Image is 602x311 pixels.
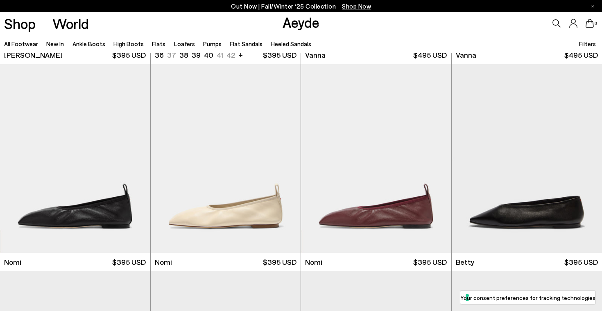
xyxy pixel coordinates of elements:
[174,40,195,47] a: Loafers
[72,40,105,47] a: Ankle Boots
[52,16,89,31] a: World
[263,50,296,60] span: $395 USD
[301,64,451,253] img: Nomi Ruched Flats
[564,257,598,267] span: $395 USD
[586,19,594,28] a: 0
[283,14,319,31] a: Aeyde
[456,257,474,267] span: Betty
[204,50,213,60] li: 40
[4,16,36,31] a: Shop
[46,40,64,47] a: New In
[4,40,38,47] a: All Footwear
[231,1,371,11] p: Out Now | Fall/Winter ‘25 Collection
[263,257,296,267] span: $395 USD
[230,40,263,47] a: Flat Sandals
[301,253,451,271] a: Nomi $395 USD
[4,50,63,60] span: [PERSON_NAME]
[112,257,146,267] span: $395 USD
[460,291,595,304] button: Your consent preferences for tracking technologies
[301,46,451,64] a: Vanna $495 USD
[113,40,144,47] a: High Boots
[155,50,164,60] li: 36
[413,50,447,60] span: $495 USD
[179,50,188,60] li: 38
[155,50,233,60] ul: variant
[152,40,165,47] a: Flats
[4,257,21,267] span: Nomi
[594,21,598,26] span: 0
[413,257,447,267] span: $395 USD
[460,293,595,302] label: Your consent preferences for tracking technologies
[192,50,201,60] li: 39
[564,50,598,60] span: $495 USD
[151,253,301,271] a: Nomi $395 USD
[203,40,222,47] a: Pumps
[238,49,243,60] li: +
[155,257,172,267] span: Nomi
[456,50,476,60] span: Vanna
[342,2,371,10] span: Navigate to /collections/new-in
[151,46,301,64] a: 36 37 38 39 40 41 42 + $395 USD
[305,257,322,267] span: Nomi
[271,40,311,47] a: Heeled Sandals
[305,50,326,60] span: Vanna
[579,40,596,47] span: Filters
[151,64,301,253] img: Nomi Ruched Flats
[112,50,146,60] span: $395 USD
